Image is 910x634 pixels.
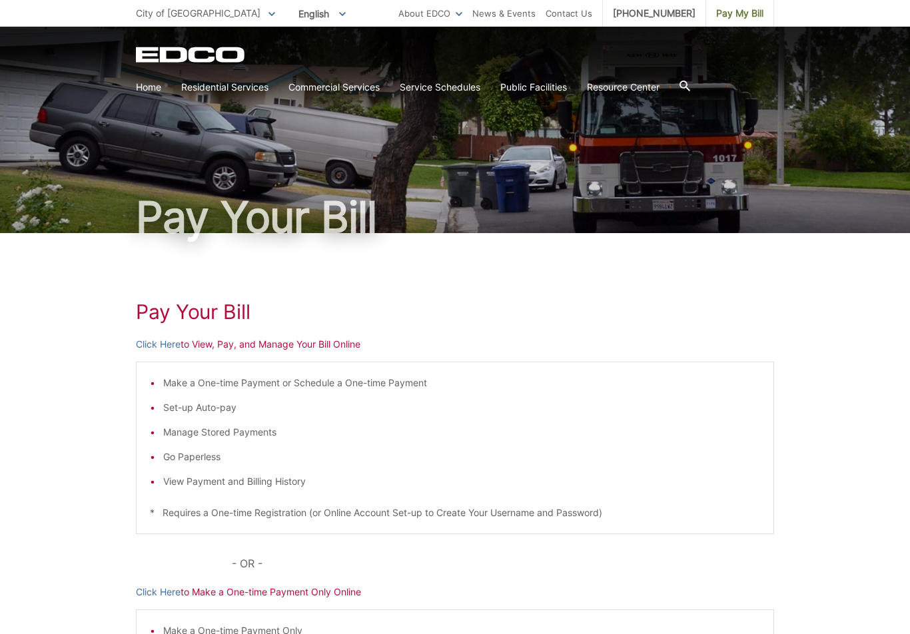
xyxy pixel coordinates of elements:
p: to Make a One-time Payment Only Online [136,585,774,599]
a: Click Here [136,337,181,352]
li: Go Paperless [163,450,760,464]
a: News & Events [472,6,536,21]
li: Manage Stored Payments [163,425,760,440]
span: Pay My Bill [716,6,763,21]
span: English [288,3,356,25]
a: About EDCO [398,6,462,21]
a: Service Schedules [400,80,480,95]
li: View Payment and Billing History [163,474,760,489]
a: EDCD logo. Return to the homepage. [136,47,246,63]
p: - OR - [232,554,774,573]
a: Contact Us [546,6,592,21]
a: Commercial Services [288,80,380,95]
h1: Pay Your Bill [136,196,774,238]
a: Click Here [136,585,181,599]
a: Public Facilities [500,80,567,95]
li: Make a One-time Payment or Schedule a One-time Payment [163,376,760,390]
span: City of [GEOGRAPHIC_DATA] [136,7,260,19]
li: Set-up Auto-pay [163,400,760,415]
a: Residential Services [181,80,268,95]
p: * Requires a One-time Registration (or Online Account Set-up to Create Your Username and Password) [150,505,760,520]
p: to View, Pay, and Manage Your Bill Online [136,337,774,352]
a: Home [136,80,161,95]
h1: Pay Your Bill [136,300,774,324]
a: Resource Center [587,80,660,95]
